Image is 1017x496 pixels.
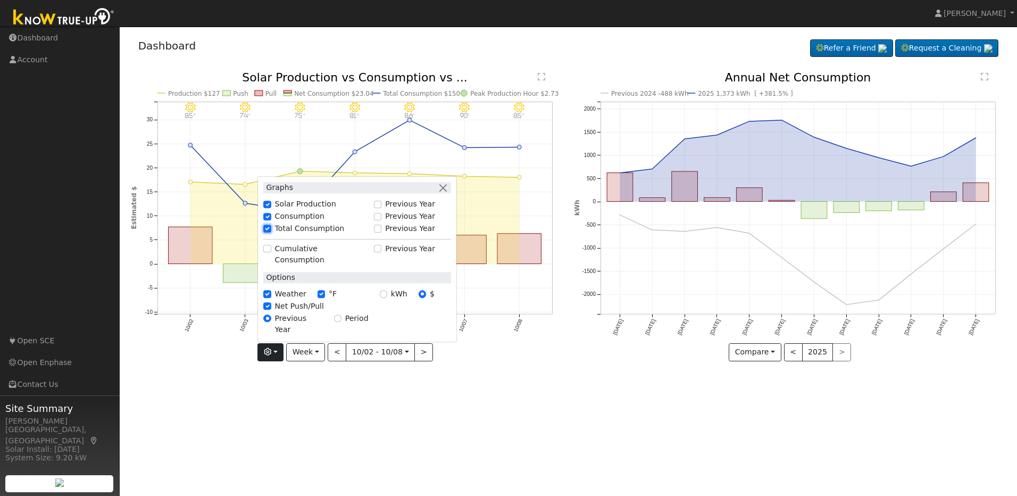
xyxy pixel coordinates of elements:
[682,229,687,234] circle: onclick=""
[275,313,323,335] label: Previous Year
[275,243,369,266] label: Cumulative Consumption
[812,280,816,284] circle: onclick=""
[275,199,336,210] label: Solar Production
[130,186,138,229] text: Estimated $
[146,141,153,147] text: 25
[138,39,196,52] a: Dashboard
[455,113,473,119] p: 90°
[470,90,558,97] text: Peak Production Hour $2.73
[286,343,325,361] button: Week
[188,180,192,184] circle: onclick=""
[374,213,381,220] input: Previous Year
[318,291,325,298] input: °F
[677,318,689,336] text: [DATE]
[838,318,851,336] text: [DATE]
[385,199,435,210] label: Previous Year
[374,245,381,253] input: Previous Year
[741,318,754,336] text: [DATE]
[909,164,913,169] circle: onclick=""
[607,173,633,202] rect: onclick=""
[385,211,435,222] label: Previous Year
[243,183,247,187] circle: onclick=""
[380,291,387,298] input: kWh
[709,318,721,336] text: [DATE]
[263,315,271,322] input: Previous Year
[871,318,883,336] text: [DATE]
[931,192,957,202] rect: onclick=""
[582,292,596,297] text: -2000
[374,201,381,208] input: Previous Year
[514,102,524,113] i: 10/08 - Clear
[584,129,596,135] text: 1500
[263,303,271,310] input: Net Push/Pull
[806,318,818,336] text: [DATE]
[618,171,622,175] circle: onclick=""
[328,343,346,361] button: <
[895,39,998,57] a: Request a Cleaning
[263,213,271,220] input: Consumption
[941,154,946,159] circle: onclick=""
[974,136,978,140] circle: onclick=""
[773,318,786,336] text: [DATE]
[878,44,887,53] img: retrieve
[391,288,407,300] label: kWh
[168,227,212,264] rect: onclick=""
[146,213,153,219] text: 10
[593,199,596,205] text: 0
[404,102,415,113] i: 10/06 - Clear
[353,150,357,154] circle: onclick=""
[715,133,719,137] circle: onclick=""
[345,313,369,324] label: Period
[784,343,803,361] button: <
[704,198,730,202] rect: onclick=""
[944,9,1006,18] span: [PERSON_NAME]
[5,452,114,464] div: System Size: 9.20 kW
[275,288,306,300] label: Weather
[275,223,345,234] label: Total Consumption
[294,90,373,97] text: Net Consumption $23.04
[845,146,849,151] circle: onclick=""
[414,343,433,361] button: >
[650,167,654,171] circle: onclick=""
[238,318,249,333] text: 10/03
[682,137,687,141] circle: onclick=""
[349,102,360,113] i: 10/05 - Clear
[974,222,978,226] circle: onclick=""
[903,318,915,336] text: [DATE]
[275,301,324,312] label: Net Push/Pull
[400,113,419,119] p: 86°
[263,272,295,283] label: Options
[725,71,871,84] text: Annual Net Consumption
[462,146,466,150] circle: onclick=""
[737,188,763,202] rect: onclick=""
[909,272,913,276] circle: onclick=""
[168,90,220,97] text: Production $127
[459,102,470,113] i: 10/07 - Clear
[801,202,827,219] rect: onclick=""
[145,309,153,315] text: -10
[810,39,893,57] a: Refer a Friend
[265,90,277,97] text: Pull
[845,303,849,307] circle: onclick=""
[981,72,988,81] text: 
[148,285,153,291] text: -5
[582,245,596,251] text: -1000
[275,211,324,222] label: Consumption
[698,90,793,97] text: 2025 1,373 kWh [ +381.5% ]
[223,264,266,283] rect: onclick=""
[812,135,816,139] circle: onclick=""
[188,143,192,147] circle: onclick=""
[374,225,381,233] input: Previous Year
[146,165,153,171] text: 20
[611,90,689,97] text: Previous 2024 -488 kWh
[963,183,989,202] rect: onclick=""
[89,436,99,445] a: Map
[747,232,752,236] circle: onclick=""
[780,255,784,260] circle: onclick=""
[497,234,541,264] rect: onclick=""
[582,268,596,274] text: -1500
[385,223,435,234] label: Previous Year
[587,176,596,181] text: 500
[242,71,468,84] text: Solar Production vs Consumption vs ...
[5,401,114,416] span: Site Summary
